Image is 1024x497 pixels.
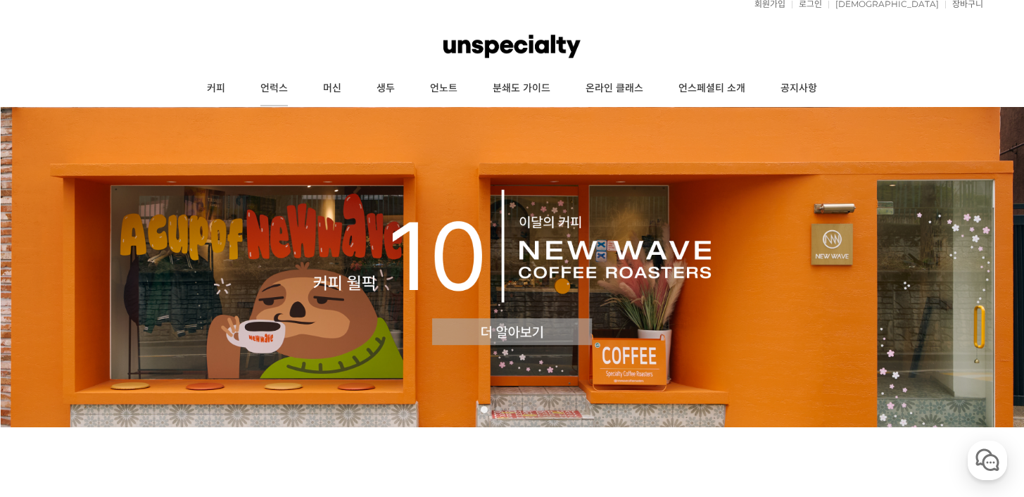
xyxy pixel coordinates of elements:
[189,71,243,106] a: 커피
[495,406,502,413] a: 2
[568,71,661,106] a: 온라인 클래스
[305,71,359,106] a: 머신
[44,401,53,413] span: 홈
[537,406,544,413] a: 5
[359,71,412,106] a: 생두
[523,406,530,413] a: 4
[129,402,146,413] span: 대화
[763,71,835,106] a: 공지사항
[93,380,182,415] a: 대화
[475,71,568,106] a: 분쇄도 가이드
[412,71,475,106] a: 언노트
[509,406,516,413] a: 3
[243,71,305,106] a: 언럭스
[182,380,270,415] a: 설정
[481,406,488,413] a: 1
[217,401,234,413] span: 설정
[4,380,93,415] a: 홈
[661,71,763,106] a: 언스페셜티 소개
[443,25,580,68] img: 언스페셜티 몰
